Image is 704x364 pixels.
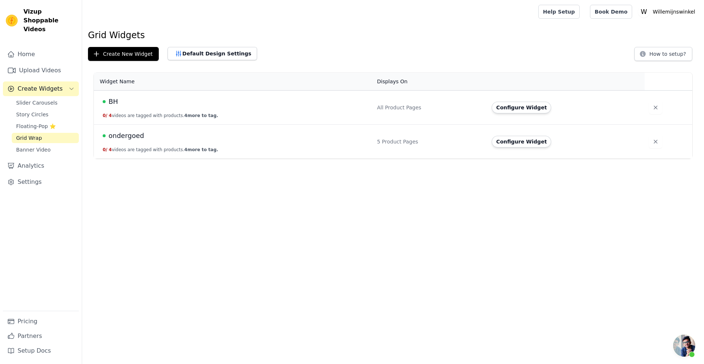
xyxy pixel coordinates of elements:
span: 4 [109,113,112,118]
a: Home [3,47,79,62]
span: Create Widgets [18,84,63,93]
a: Story Circles [12,109,79,120]
div: All Product Pages [377,104,483,111]
button: Create New Widget [88,47,159,61]
button: Configure Widget [492,136,551,148]
span: 4 more to tag. [184,147,218,152]
text: W [641,8,647,15]
span: 0 / [103,147,107,152]
span: ondergoed [109,131,144,141]
th: Widget Name [94,73,373,91]
button: 0/ 4videos are tagged with products.4more to tag. [103,113,218,119]
th: Displays On [373,73,487,91]
h1: Grid Widgets [88,29,698,41]
a: Grid Wrap [12,133,79,143]
button: Create Widgets [3,81,79,96]
span: Grid Wrap [16,134,42,142]
span: Vizup Shoppable Videos [23,7,76,34]
span: Live Published [103,100,106,103]
a: Analytics [3,159,79,173]
a: Settings [3,175,79,189]
span: 0 / [103,113,107,118]
button: Default Design Settings [168,47,257,60]
button: Delete widget [649,101,662,114]
a: Upload Videos [3,63,79,78]
span: Slider Carousels [16,99,58,106]
a: Partners [3,329,79,343]
a: Slider Carousels [12,98,79,108]
div: Open de chat [673,335,695,357]
span: Story Circles [16,111,48,118]
div: 5 Product Pages [377,138,483,145]
a: Setup Docs [3,343,79,358]
img: Vizup [6,15,18,26]
button: Configure Widget [492,102,551,113]
a: Pricing [3,314,79,329]
a: Help Setup [538,5,580,19]
button: W Willemijnswinkel [638,5,698,18]
p: Willemijnswinkel [650,5,698,18]
span: BH [109,97,118,107]
button: How to setup? [634,47,692,61]
span: Banner Video [16,146,51,153]
span: 4 more to tag. [184,113,218,118]
a: How to setup? [634,52,692,59]
a: Floating-Pop ⭐ [12,121,79,131]
button: Delete widget [649,135,662,148]
a: Banner Video [12,145,79,155]
button: 0/ 4videos are tagged with products.4more to tag. [103,147,218,153]
span: Live Published [103,134,106,137]
span: 4 [109,147,112,152]
span: Floating-Pop ⭐ [16,123,56,130]
a: Book Demo [590,5,632,19]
